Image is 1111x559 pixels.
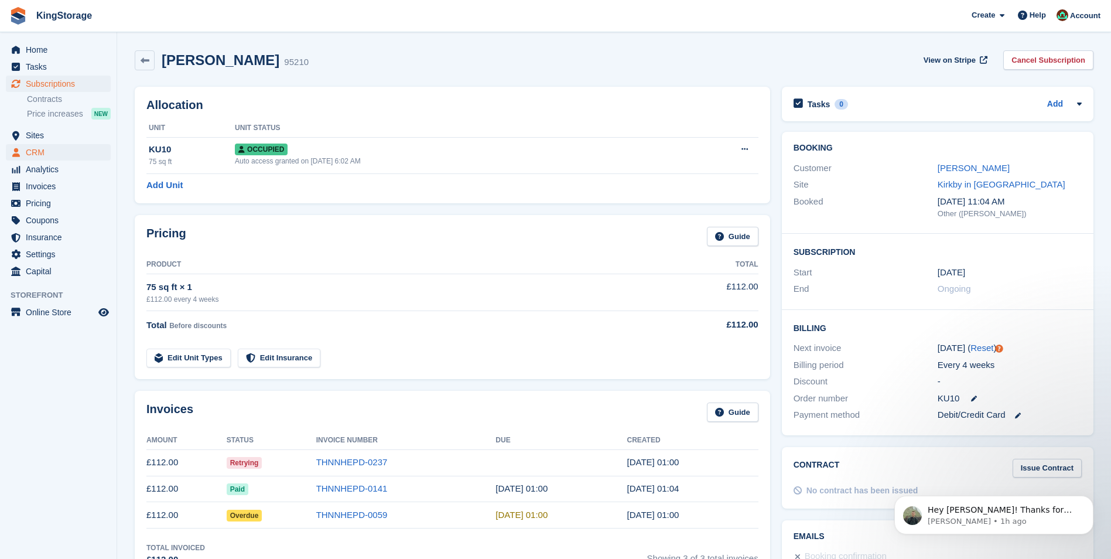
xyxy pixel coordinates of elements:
[794,408,938,422] div: Payment method
[794,246,1082,257] h2: Subscription
[919,50,990,70] a: View on Stripe
[6,263,111,279] a: menu
[26,246,96,263] span: Settings
[146,119,235,138] th: Unit
[235,144,288,155] span: Occupied
[794,459,840,478] h2: Contract
[51,45,202,56] p: Message from Charles, sent 1h ago
[146,179,183,192] a: Add Unit
[316,510,388,520] a: THNNHEPD-0059
[26,263,96,279] span: Capital
[794,342,938,355] div: Next invoice
[495,483,548,493] time: 2025-08-27 00:00:00 UTC
[227,510,262,521] span: Overdue
[877,471,1111,553] iframe: Intercom notifications message
[627,431,758,450] th: Created
[938,163,1010,173] a: [PERSON_NAME]
[794,144,1082,153] h2: Booking
[149,143,235,156] div: KU10
[794,266,938,279] div: Start
[835,99,848,110] div: 0
[627,457,679,467] time: 2025-09-23 00:00:52 UTC
[97,305,111,319] a: Preview store
[1057,9,1068,21] img: John King
[146,403,193,422] h2: Invoices
[227,483,248,495] span: Paid
[938,342,1082,355] div: [DATE] ( )
[938,208,1082,220] div: Other ([PERSON_NAME])
[794,392,938,405] div: Order number
[938,392,960,405] span: KU10
[972,9,995,21] span: Create
[6,229,111,246] a: menu
[26,304,96,321] span: Online Store
[6,246,111,263] a: menu
[238,349,321,368] a: Edit Insurance
[794,178,938,192] div: Site
[938,179,1065,189] a: Kirkby in [GEOGRAPHIC_DATA]
[9,7,27,25] img: stora-icon-8386f47178a22dfd0bd8f6a31ec36ba5ce8667c1dd55bd0f319d3a0aa187defe.svg
[11,289,117,301] span: Storefront
[146,227,186,246] h2: Pricing
[6,59,111,75] a: menu
[26,229,96,246] span: Insurance
[146,431,227,450] th: Amount
[794,532,1082,541] h2: Emails
[146,349,231,368] a: Edit Unit Types
[6,195,111,212] a: menu
[235,156,673,166] div: Auto access granted on [DATE] 6:02 AM
[938,408,1082,422] div: Debit/Credit Card
[26,161,96,178] span: Analytics
[938,266,965,279] time: 2025-07-29 00:00:00 UTC
[794,195,938,220] div: Booked
[938,195,1082,209] div: [DATE] 11:04 AM
[26,76,96,92] span: Subscriptions
[27,107,111,120] a: Price increases NEW
[794,282,938,296] div: End
[146,255,664,274] th: Product
[938,375,1082,388] div: -
[6,127,111,144] a: menu
[26,42,96,58] span: Home
[1013,459,1082,478] a: Issue Contract
[664,255,758,274] th: Total
[149,156,235,167] div: 75 sq ft
[26,59,96,75] span: Tasks
[235,119,673,138] th: Unit Status
[227,457,262,469] span: Retrying
[146,502,227,529] td: £112.00
[1003,50,1093,70] a: Cancel Subscription
[794,322,1082,333] h2: Billing
[51,34,199,90] span: Hey [PERSON_NAME]! Thanks for getting in touch. Log in to Stora and click "Awaiting payment" on t...
[26,127,96,144] span: Sites
[316,431,496,450] th: Invoice Number
[1030,9,1046,21] span: Help
[91,108,111,120] div: NEW
[707,227,758,246] a: Guide
[994,343,1004,354] div: Tooltip anchor
[162,52,279,68] h2: [PERSON_NAME]
[495,510,548,520] time: 2025-07-30 00:00:00 UTC
[227,431,316,450] th: Status
[794,359,938,372] div: Billing period
[6,178,111,195] a: menu
[627,510,679,520] time: 2025-07-29 00:00:53 UTC
[146,449,227,476] td: £112.00
[938,359,1082,372] div: Every 4 weeks
[32,6,97,25] a: KingStorage
[26,212,96,229] span: Coupons
[26,178,96,195] span: Invoices
[6,76,111,92] a: menu
[146,320,167,330] span: Total
[6,42,111,58] a: menu
[6,212,111,229] a: menu
[6,161,111,178] a: menu
[6,144,111,161] a: menu
[27,108,83,120] span: Price increases
[1047,98,1063,111] a: Add
[6,304,111,321] a: menu
[26,195,96,212] span: Pricing
[938,284,971,294] span: Ongoing
[707,403,758,422] a: Guide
